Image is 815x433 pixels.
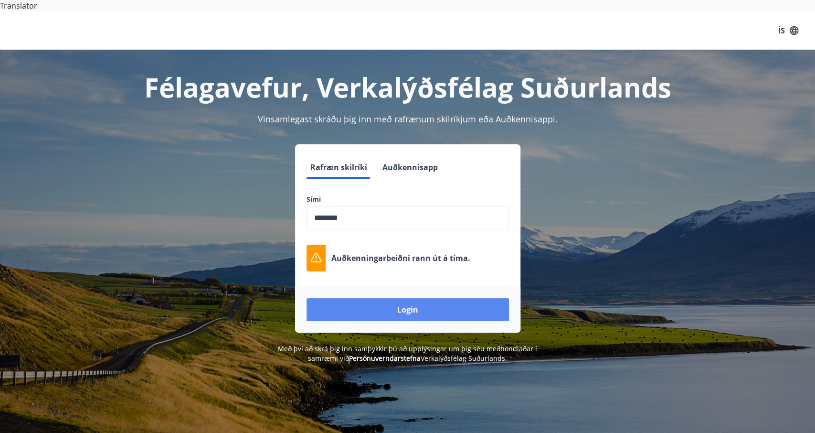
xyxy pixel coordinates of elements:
[258,113,558,125] span: Vinsamlegast skráðu þig inn með rafrænum skilríkjum eða Auðkennisappi.
[307,156,371,179] button: Rafræn skilríki
[773,22,804,39] button: ÍS
[379,156,442,179] button: Auðkennisapp
[307,195,509,204] label: Sími
[307,298,509,321] button: Login
[278,344,537,363] span: Með því að skrá þig inn samþykkir þú að upplýsingar um þig séu meðhöndlaðar í samræmi við Verkalý...
[331,253,470,263] p: Auðkenningarbeiðni rann út á tíma.
[349,354,421,363] a: Persónuverndarstefna
[75,69,740,105] h1: Félagavefur, Verkalýðsfélag Suðurlands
